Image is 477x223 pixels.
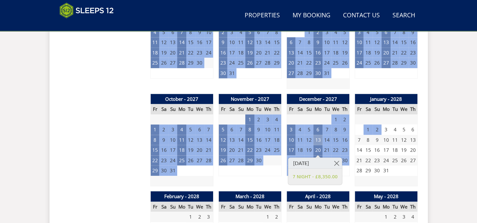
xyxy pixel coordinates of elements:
[409,58,417,68] td: 30
[295,58,304,68] td: 21
[236,104,245,114] th: Su
[236,135,245,145] td: 14
[305,135,313,145] td: 12
[159,155,168,166] td: 23
[313,48,322,58] td: 16
[227,48,236,58] td: 17
[295,145,304,155] td: 18
[227,145,236,155] td: 20
[236,145,245,155] td: 21
[195,48,204,58] td: 23
[340,58,349,68] td: 26
[245,48,254,58] td: 19
[331,27,340,37] td: 4
[364,124,372,135] td: 1
[150,27,159,37] td: 4
[295,48,304,58] td: 14
[399,135,408,145] td: 12
[331,145,340,155] td: 22
[391,155,399,166] td: 25
[399,58,408,68] td: 29
[364,145,372,155] td: 15
[272,145,281,155] td: 25
[331,114,340,125] td: 1
[263,104,272,114] th: We
[399,48,408,58] td: 22
[195,145,204,155] td: 20
[150,37,159,48] td: 11
[218,135,227,145] td: 12
[204,37,213,48] td: 17
[204,27,213,37] td: 10
[168,202,177,212] th: Su
[323,48,331,58] td: 17
[340,114,349,125] td: 2
[381,135,390,145] td: 10
[295,155,304,166] td: 25
[218,191,281,202] th: March - 2028
[409,37,417,48] td: 16
[295,37,304,48] td: 7
[263,48,272,58] td: 21
[313,27,322,37] td: 2
[218,58,227,68] td: 23
[331,155,340,166] td: 29
[195,58,204,68] td: 30
[242,9,282,23] a: Properties
[313,58,322,68] td: 23
[218,68,227,78] td: 30
[245,27,254,37] td: 5
[305,145,313,155] td: 19
[168,37,177,48] td: 13
[218,155,227,166] td: 26
[355,145,364,155] td: 14
[159,165,168,176] td: 30
[399,104,408,114] th: We
[391,37,399,48] td: 14
[195,202,204,212] th: We
[159,27,168,37] td: 5
[245,135,254,145] td: 15
[159,37,168,48] td: 12
[373,165,381,176] td: 30
[323,145,331,155] td: 21
[186,104,195,114] th: Tu
[373,135,381,145] td: 9
[227,58,236,68] td: 24
[236,124,245,135] td: 7
[254,58,263,68] td: 27
[159,58,168,68] td: 26
[373,124,381,135] td: 2
[254,145,263,155] td: 23
[186,155,195,166] td: 26
[391,58,399,68] td: 28
[323,124,331,135] td: 7
[340,124,349,135] td: 9
[331,48,340,58] td: 18
[245,202,254,212] th: Mo
[331,58,340,68] td: 25
[254,155,263,166] td: 30
[150,145,159,155] td: 15
[56,22,123,27] iframe: Customer reviews powered by Trustpilot
[150,135,159,145] td: 8
[177,37,186,48] td: 14
[186,27,195,37] td: 8
[305,155,313,166] td: 26
[373,145,381,155] td: 16
[287,135,295,145] td: 10
[186,135,195,145] td: 12
[295,202,304,212] th: Sa
[204,135,213,145] td: 14
[313,124,322,135] td: 6
[381,155,390,166] td: 24
[168,135,177,145] td: 10
[323,155,331,166] td: 28
[218,48,227,58] td: 16
[288,157,342,169] h3: [DATE]
[218,202,227,212] th: Fr
[150,165,159,176] td: 29
[287,58,295,68] td: 20
[355,27,364,37] td: 3
[218,124,227,135] td: 5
